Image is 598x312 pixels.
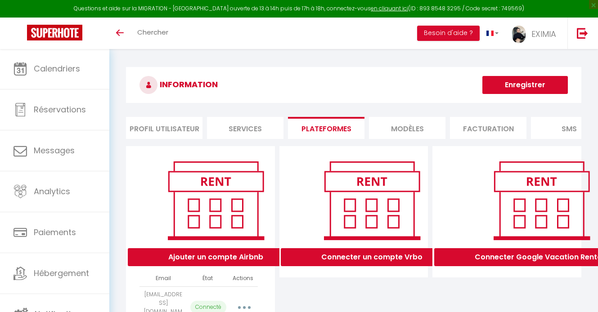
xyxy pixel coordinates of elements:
span: Réservations [34,104,86,115]
th: Actions [228,271,258,286]
span: Hébergement [34,267,89,279]
li: Plateformes [288,117,364,139]
img: ... [512,26,526,43]
img: rent.png [158,157,273,244]
button: Ajouter un compte Airbnb [128,248,304,266]
a: ... EXIMIA [505,18,567,49]
img: rent.png [315,157,429,244]
span: Paiements [34,227,76,238]
span: Chercher [137,27,168,37]
li: Profil Utilisateur [126,117,202,139]
th: État [187,271,228,286]
th: Email [139,271,187,286]
span: Calendriers [34,63,80,74]
span: Messages [34,145,75,156]
img: logout [577,27,588,39]
li: Services [207,117,283,139]
span: Analytics [34,186,70,197]
span: EXIMIA [531,28,556,40]
li: MODÈLES [369,117,445,139]
button: Connecter un compte Vrbo [281,248,463,266]
button: Besoin d'aide ? [417,26,480,41]
a: Chercher [130,18,175,49]
a: en cliquant ici [371,4,408,12]
button: Enregistrer [482,76,568,94]
li: Facturation [450,117,526,139]
img: Super Booking [27,25,82,40]
h3: INFORMATION [126,67,581,103]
